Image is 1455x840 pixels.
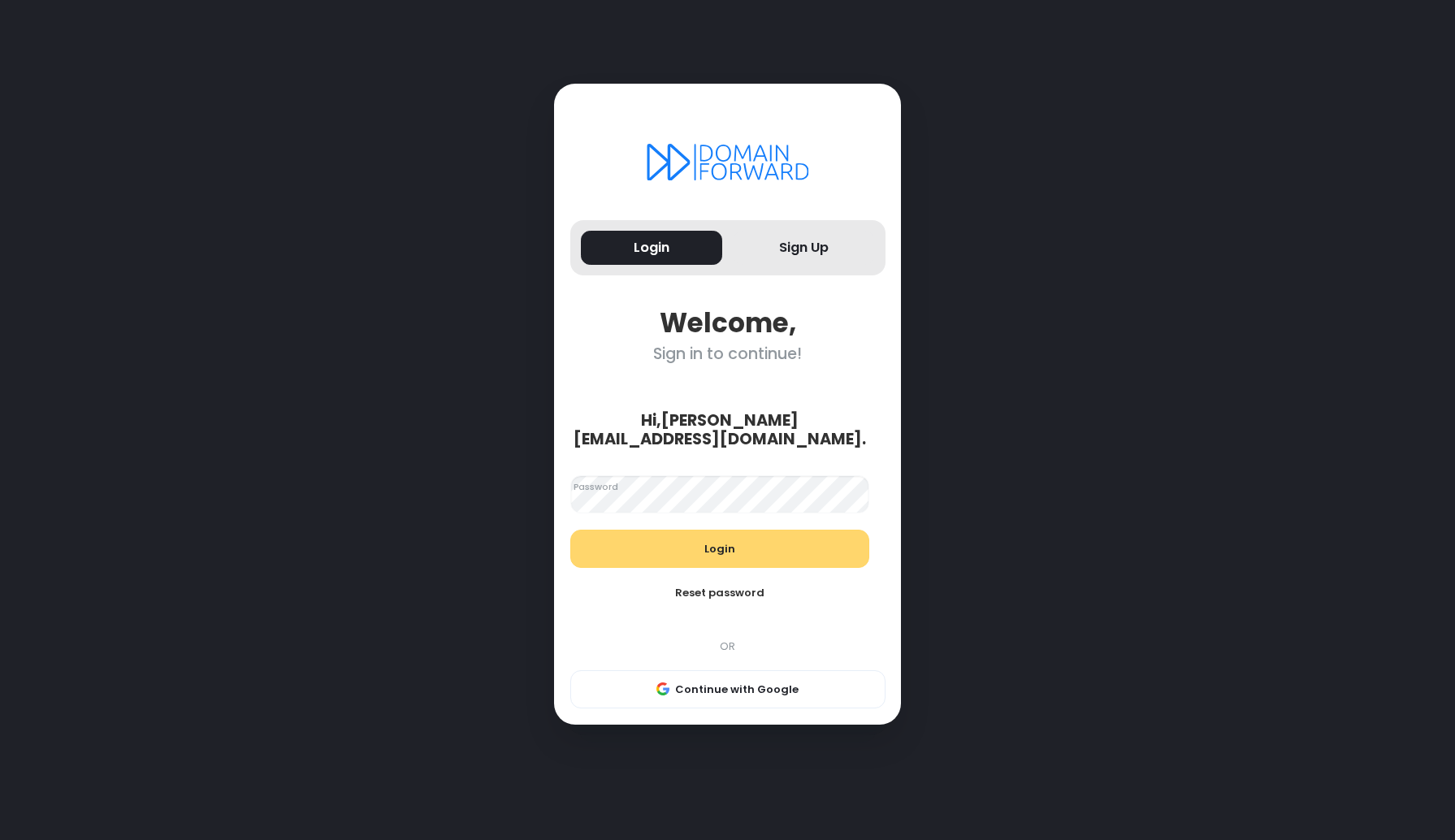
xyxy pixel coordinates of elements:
button: Continue with Google [570,670,886,709]
div: Sign in to continue! [570,344,886,363]
button: Sign Up [733,231,875,266]
button: Reset password [570,574,870,613]
button: Login [581,231,723,266]
div: Welcome, [570,307,886,339]
div: Hi, [PERSON_NAME][EMAIL_ADDRESS][DOMAIN_NAME] . [562,411,877,449]
div: OR [562,639,894,655]
button: Login [570,530,870,569]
